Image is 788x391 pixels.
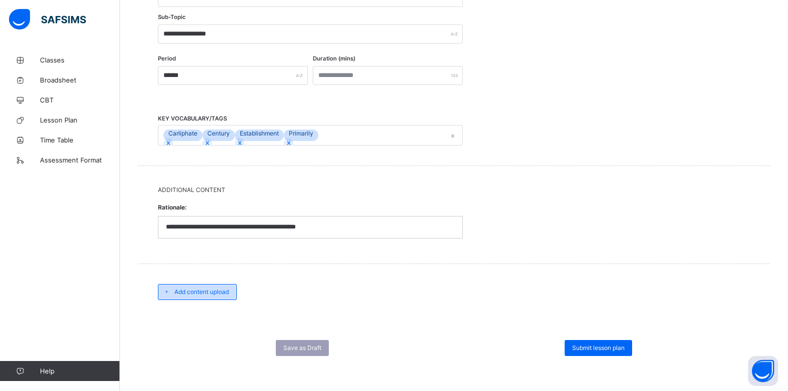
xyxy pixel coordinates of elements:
span: KEY VOCABULARY/TAGS [158,115,227,122]
span: Add content upload [174,288,229,295]
img: safsims [9,9,86,30]
span: Time Table [40,136,120,144]
span: Save as Draft [283,344,321,351]
span: Rationale: [158,198,463,216]
div: Establishment [235,129,284,137]
span: Submit lesson plan [572,344,625,351]
div: Carliphate [163,129,202,137]
div: Century [202,129,235,137]
span: Assessment Format [40,156,120,164]
label: Sub-Topic [158,13,186,20]
button: Open asap [748,356,778,386]
span: Additional Content [158,186,750,193]
span: Lesson Plan [40,116,120,124]
span: Classes [40,56,120,64]
label: Period [158,55,176,62]
span: Help [40,367,119,375]
label: Duration (mins) [313,55,355,62]
span: Broadsheet [40,76,120,84]
span: CBT [40,96,120,104]
div: Primarily [284,129,318,137]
